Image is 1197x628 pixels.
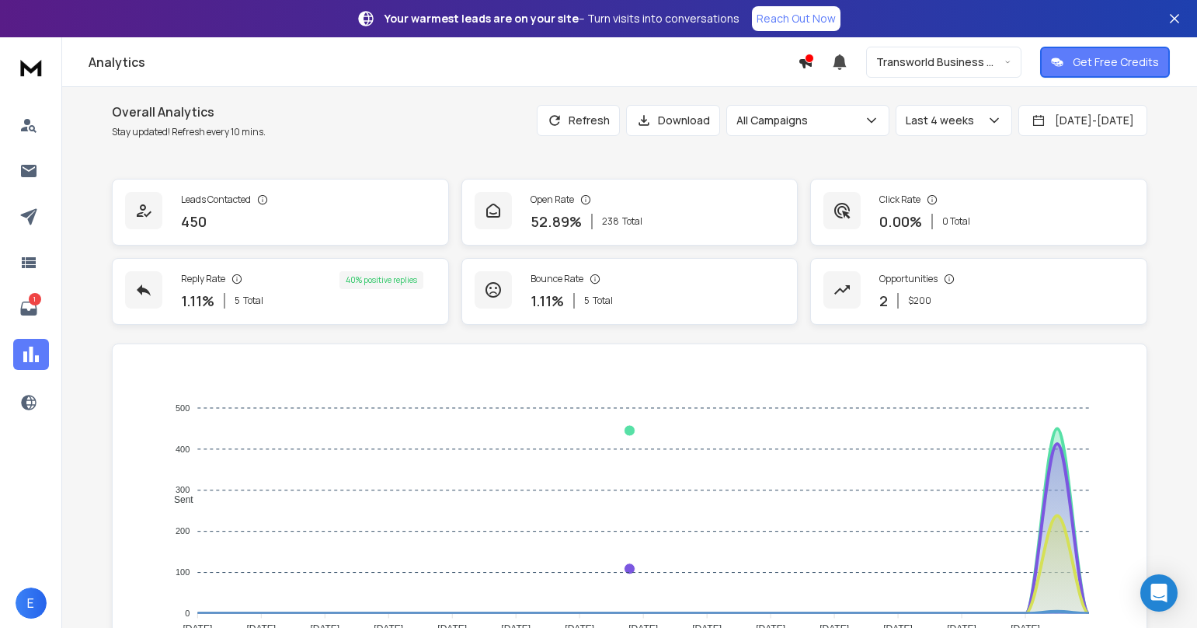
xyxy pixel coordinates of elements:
p: 2 [879,290,888,312]
a: Reach Out Now [752,6,840,31]
p: Reply Rate [181,273,225,285]
p: Get Free Credits [1073,54,1159,70]
button: Download [626,105,720,136]
tspan: 200 [176,526,190,536]
button: [DATE]-[DATE] [1018,105,1147,136]
button: Refresh [537,105,620,136]
p: 1.11 % [181,290,214,312]
p: Refresh [569,113,610,128]
span: 5 [584,295,590,307]
div: 40 % positive replies [339,271,423,289]
button: E [16,588,47,619]
tspan: 0 [185,609,190,618]
p: Leads Contacted [181,194,251,206]
p: Opportunities [879,273,938,285]
p: $ 200 [908,295,931,307]
p: 450 [181,211,207,232]
img: logo [16,53,47,82]
button: Get Free Credits [1040,47,1170,78]
span: Total [593,295,613,307]
p: 1.11 % [531,290,564,312]
p: Download [658,113,710,128]
p: Transworld Business Advisors of [GEOGRAPHIC_DATA] [876,54,1004,70]
a: Click Rate0.00%0 Total [810,179,1147,246]
span: Total [243,295,263,307]
p: Click Rate [879,194,920,206]
a: Open Rate52.89%238Total [461,179,799,246]
tspan: 100 [176,567,190,577]
span: Sent [162,494,193,505]
a: Leads Contacted450 [112,179,449,246]
p: Reach Out Now [757,11,836,26]
p: Stay updated! Refresh every 10 mins. [112,126,266,138]
a: Opportunities2$200 [810,258,1147,325]
p: 52.89 % [531,211,582,232]
a: Bounce Rate1.11%5Total [461,258,799,325]
p: 0.00 % [879,211,922,232]
p: 0 Total [942,215,970,228]
h1: Analytics [89,53,798,72]
strong: Your warmest leads are on your site [385,11,579,26]
p: Last 4 weeks [906,113,980,128]
p: All Campaigns [736,113,814,128]
p: – Turn visits into conversations [385,11,739,26]
span: 238 [602,215,619,228]
tspan: 400 [176,445,190,454]
p: 1 [29,293,41,305]
p: Open Rate [531,194,574,206]
span: Total [622,215,642,228]
h1: Overall Analytics [112,103,266,121]
tspan: 500 [176,403,190,413]
p: Bounce Rate [531,273,583,285]
span: 5 [235,295,240,307]
a: Reply Rate1.11%5Total40% positive replies [112,258,449,325]
tspan: 300 [176,486,190,495]
a: 1 [13,293,44,324]
div: Open Intercom Messenger [1140,574,1178,612]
